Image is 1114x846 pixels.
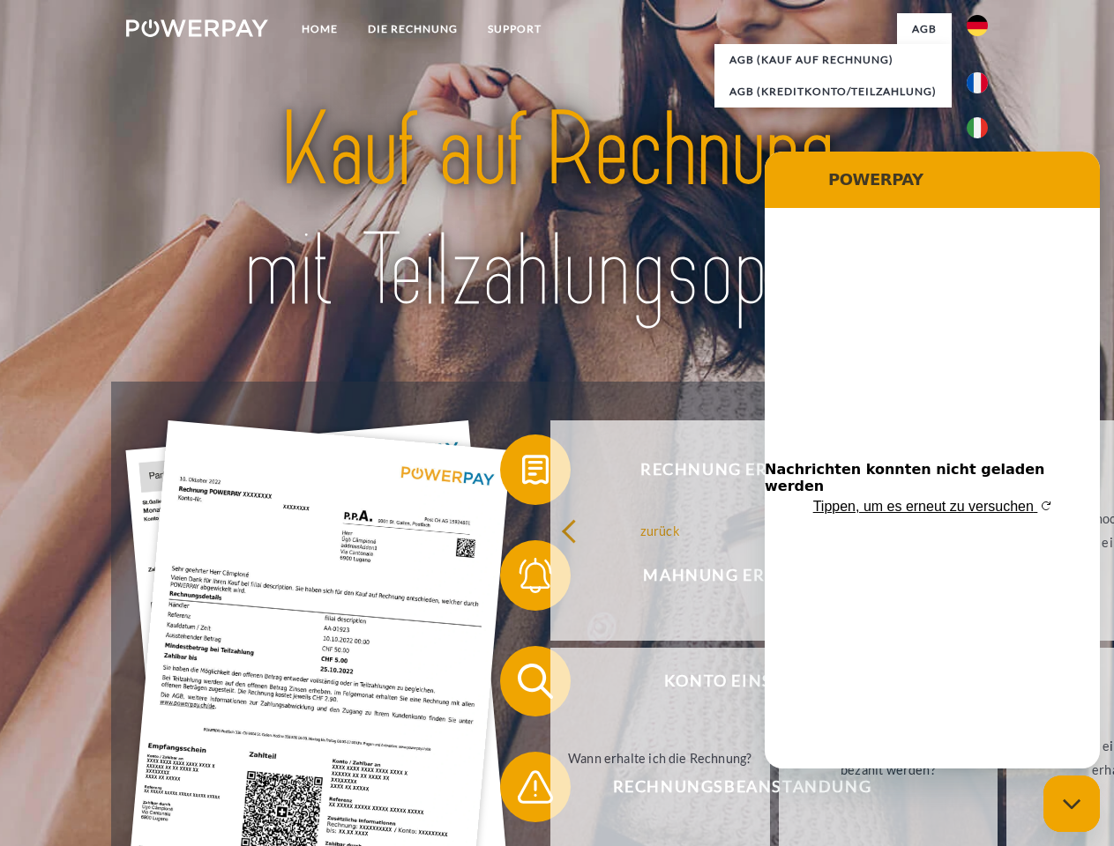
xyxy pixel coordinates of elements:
button: Rechnungsbeanstandung [500,752,959,822]
button: Rechnung erhalten? [500,434,959,505]
img: qb_search.svg [513,659,557,703]
iframe: Schaltfläche zum Öffnen des Messaging-Fensters [1043,775,1100,832]
a: Home [287,13,353,45]
a: AGB (Kreditkonto/Teilzahlung) [714,76,952,108]
img: qb_warning.svg [513,765,557,809]
button: Mahnung erhalten? [500,540,959,611]
div: zurück [561,518,759,542]
img: qb_bell.svg [513,553,557,597]
a: SUPPORT [473,13,557,45]
a: agb [897,13,952,45]
div: Wann erhalte ich die Rechnung? [561,746,759,769]
a: AGB (Kauf auf Rechnung) [714,44,952,76]
button: Konto einsehen [500,646,959,716]
img: title-powerpay_de.svg [168,85,946,338]
a: DIE RECHNUNG [353,13,473,45]
img: qb_bill.svg [513,448,557,492]
img: logo-powerpay-white.svg [126,19,268,37]
img: it [967,117,988,138]
img: de [967,15,988,36]
iframe: Messaging-Fenster [765,152,1100,768]
img: fr [967,72,988,93]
